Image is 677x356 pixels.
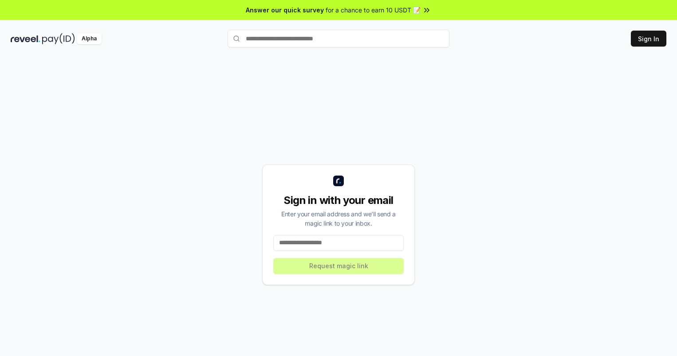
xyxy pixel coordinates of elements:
div: Alpha [77,33,102,44]
button: Sign In [631,31,666,47]
img: logo_small [333,176,344,186]
img: pay_id [42,33,75,44]
div: Sign in with your email [273,193,404,207]
div: Enter your email address and we’ll send a magic link to your inbox. [273,209,404,228]
img: reveel_dark [11,33,40,44]
span: for a chance to earn 10 USDT 📝 [326,5,421,15]
span: Answer our quick survey [246,5,324,15]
